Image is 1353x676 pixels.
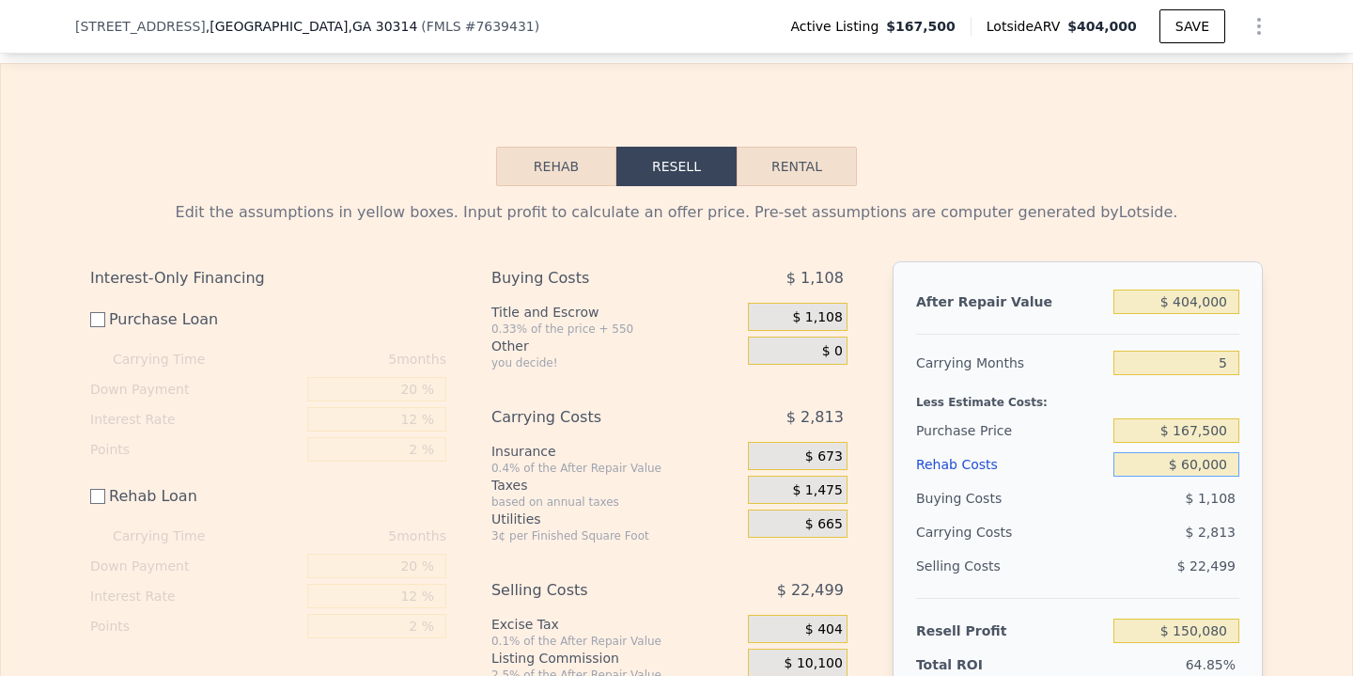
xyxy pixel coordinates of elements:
div: you decide! [491,355,740,370]
span: $167,500 [886,17,956,36]
span: 64.85% [1186,657,1236,672]
div: 0.4% of the After Repair Value [491,461,740,476]
div: Total ROI [916,655,1034,674]
span: # 7639431 [465,19,535,34]
div: Selling Costs [491,574,701,607]
span: $404,000 [1067,19,1137,34]
span: $ 404 [805,621,843,638]
div: Carrying Time [113,344,235,374]
span: $ 1,108 [1186,491,1236,506]
div: Excise Tax [491,615,740,634]
div: 3¢ per Finished Square Foot [491,528,740,543]
div: Points [90,611,300,641]
div: Insurance [491,442,740,461]
div: Purchase Price [916,414,1106,448]
div: Less Estimate Costs: [916,380,1239,414]
div: After Repair Value [916,285,1106,319]
input: Purchase Loan [90,312,105,327]
span: Lotside ARV [987,17,1067,36]
span: $ 10,100 [785,655,843,672]
label: Rehab Loan [90,479,300,513]
div: Interest Rate [90,404,300,434]
span: $ 2,813 [1186,525,1236,540]
div: ( ) [421,17,539,36]
div: Other [491,337,740,355]
span: $ 665 [805,516,843,533]
div: Edit the assumptions in yellow boxes. Input profit to calculate an offer price. Pre-set assumptio... [90,201,1263,224]
div: Resell Profit [916,614,1106,648]
span: FMLS [427,19,461,34]
span: Active Listing [790,17,886,36]
button: Rental [737,147,857,186]
div: Interest-Only Financing [90,261,446,295]
input: Rehab Loan [90,489,105,504]
div: Rehab Costs [916,448,1106,481]
div: Carrying Time [113,521,235,551]
div: Title and Escrow [491,303,740,322]
button: SAVE [1159,9,1225,43]
div: 0.33% of the price + 550 [491,322,740,337]
div: Points [90,434,300,464]
span: $ 22,499 [1177,558,1236,574]
div: Listing Commission [491,649,740,668]
div: Buying Costs [916,481,1106,515]
span: , GA 30314 [348,19,417,34]
div: Buying Costs [491,261,701,295]
span: $ 673 [805,448,843,465]
div: Taxes [491,476,740,495]
span: [STREET_ADDRESS] [75,17,206,36]
div: Down Payment [90,551,300,581]
div: based on annual taxes [491,495,740,510]
span: $ 2,813 [786,401,844,434]
div: Carrying Months [916,346,1106,380]
span: , [GEOGRAPHIC_DATA] [206,17,418,36]
div: Interest Rate [90,581,300,611]
button: Show Options [1240,8,1278,45]
span: $ 0 [822,343,843,360]
span: $ 1,475 [792,482,842,499]
label: Purchase Loan [90,303,300,337]
span: $ 22,499 [777,574,844,607]
div: 5 months [242,344,446,374]
div: Carrying Costs [491,401,701,434]
div: 5 months [242,521,446,551]
button: Resell [616,147,737,186]
span: $ 1,108 [786,261,844,295]
button: Rehab [496,147,616,186]
div: 0.1% of the After Repair Value [491,634,740,649]
div: Utilities [491,510,740,528]
div: Selling Costs [916,549,1106,583]
span: $ 1,108 [792,309,842,326]
div: Down Payment [90,374,300,404]
div: Carrying Costs [916,515,1034,549]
